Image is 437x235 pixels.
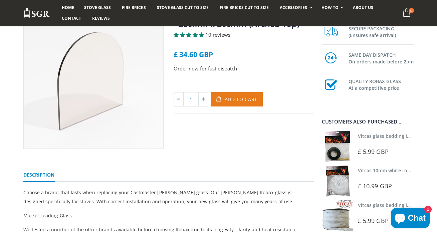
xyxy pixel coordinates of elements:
span: 5.00 stars [174,31,205,38]
button: Add to Cart [211,92,263,106]
span: 0 [409,8,414,13]
span: Market Leading Glass [23,212,72,219]
a: Contact [57,13,86,24]
p: Order now for fast dispatch [174,65,314,72]
a: Stove Glass [79,2,116,13]
img: Vitcas stove glass bedding in tape [322,200,353,231]
span: 10 reviews [205,31,230,38]
span: Reviews [92,15,110,21]
a: How To [316,2,347,13]
a: About us [348,2,378,13]
span: £ 10.99 GBP [358,182,392,190]
span: £ 5.99 GBP [358,148,389,156]
a: Fire Bricks [117,2,151,13]
span: Stove Glass Cut To Size [157,5,209,10]
div: Customers also purchased... [322,119,414,124]
h3: SECURE PACKAGING (Ensures safe arrival) [349,24,414,39]
a: Accessories [275,2,315,13]
span: How To [321,5,339,10]
span: Home [62,5,74,10]
span: Fire Bricks [122,5,146,10]
img: Stove Glass Replacement [23,8,50,19]
span: Choose a brand that lasts when replacing your Castmaster [PERSON_NAME] glass. Our [PERSON_NAME] R... [23,189,294,205]
h3: SAME DAY DISPATCH On orders made before 2pm [349,50,414,65]
img: Vitcas stove glass bedding in tape [322,131,353,162]
a: Description [23,169,55,182]
img: archedtop_2a2963b0-52f9-4b57-b35a-56aa590b6b44_800x_crop_center.webp [24,9,163,149]
span: Contact [62,15,81,21]
img: Vitcas white rope, glue and gloves kit 10mm [322,165,353,196]
a: Reviews [87,13,115,24]
span: Stove Glass [84,5,111,10]
span: £ 34.60 GBP [174,50,213,59]
span: We tested a number of the other brands available before choosing Robax due to its longevity, clar... [23,226,298,233]
a: 0 [400,7,414,20]
span: £ 5.99 GBP [358,217,389,225]
span: About us [353,5,373,10]
h3: QUALITY ROBAX GLASS At a competitive price [349,77,414,91]
a: Stove Glass Cut To Size [152,2,214,13]
a: Fire Bricks Cut To Size [215,2,274,13]
a: Home [57,2,79,13]
inbox-online-store-chat: Shopify online store chat [389,208,432,230]
span: Accessories [280,5,307,10]
span: Fire Bricks Cut To Size [220,5,269,10]
span: Add to Cart [225,96,258,102]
